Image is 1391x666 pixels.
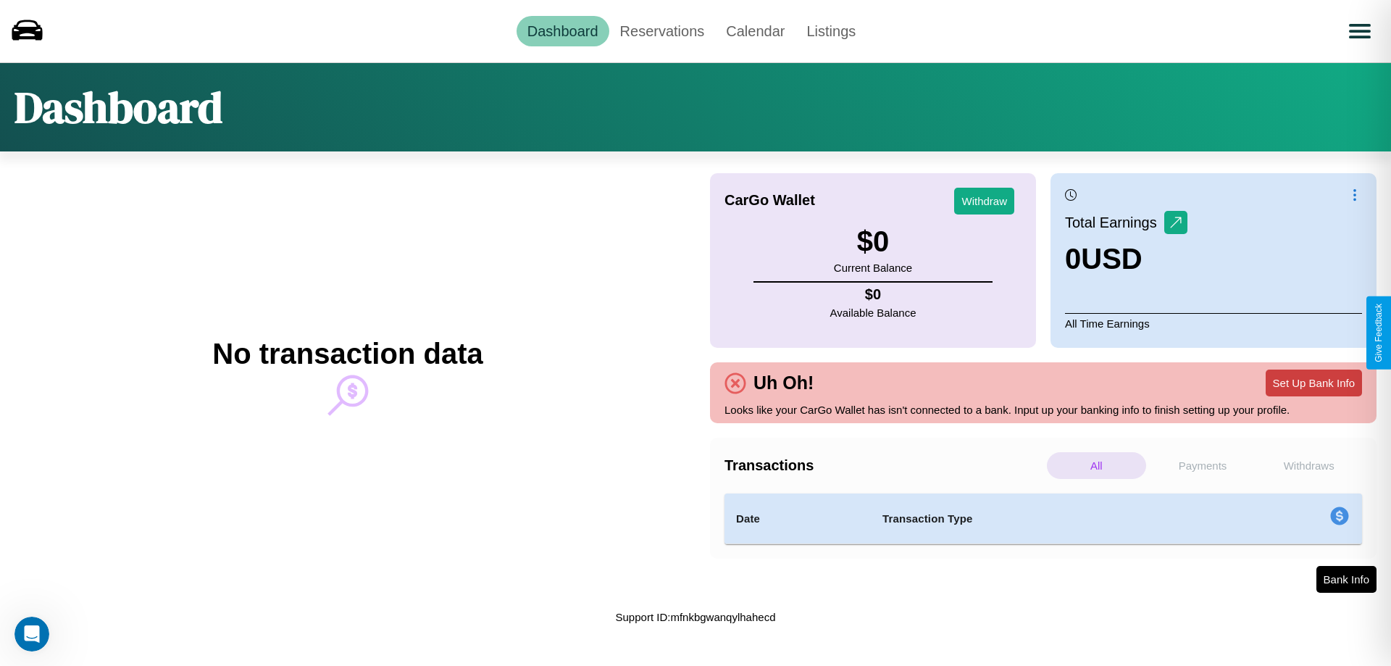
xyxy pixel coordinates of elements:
[1374,304,1384,362] div: Give Feedback
[954,188,1014,215] button: Withdraw
[1065,313,1362,333] p: All Time Earnings
[1065,243,1187,275] h3: 0 USD
[1065,209,1164,236] p: Total Earnings
[616,607,776,627] p: Support ID: mfnkbgwanqylhahecd
[724,457,1043,474] h4: Transactions
[736,510,859,528] h4: Date
[609,16,716,46] a: Reservations
[724,192,815,209] h4: CarGo Wallet
[1340,11,1380,51] button: Open menu
[795,16,866,46] a: Listings
[1259,452,1358,479] p: Withdraws
[830,303,916,322] p: Available Balance
[212,338,483,370] h2: No transaction data
[715,16,795,46] a: Calendar
[14,617,49,652] iframe: Intercom live chat
[517,16,609,46] a: Dashboard
[834,225,912,258] h3: $ 0
[746,372,821,394] h4: Uh Oh!
[830,286,916,303] h4: $ 0
[1047,452,1146,479] p: All
[834,258,912,278] p: Current Balance
[1266,370,1362,396] button: Set Up Bank Info
[1316,566,1377,593] button: Bank Info
[882,510,1211,528] h4: Transaction Type
[1153,452,1253,479] p: Payments
[724,494,1362,544] table: simple table
[14,78,222,137] h1: Dashboard
[724,400,1362,420] p: Looks like your CarGo Wallet has isn't connected to a bank. Input up your banking info to finish ...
